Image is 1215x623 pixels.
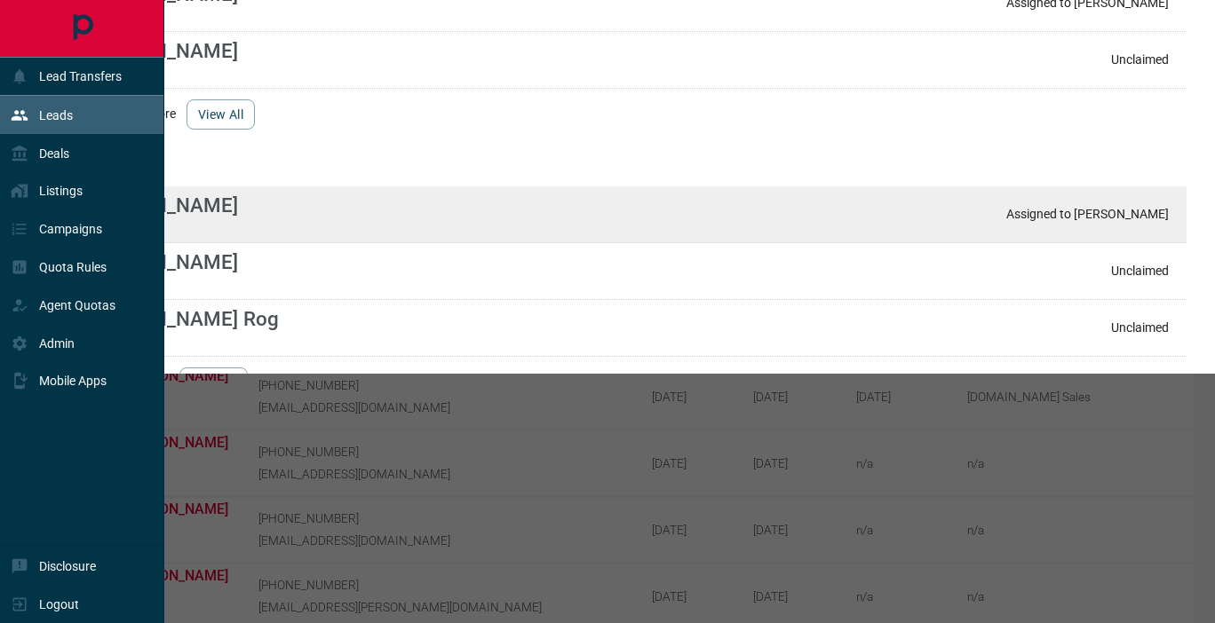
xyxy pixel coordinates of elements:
[67,89,1187,140] div: ...and 100 more
[67,357,1187,408] div: ...and 96 more
[1006,207,1169,221] p: Assigned to [PERSON_NAME]
[67,162,1187,176] h3: id matches
[187,99,255,130] button: view all
[1111,264,1169,278] p: Unclaimed
[85,307,279,330] p: [PERSON_NAME] Rog
[1111,52,1169,67] p: Unclaimed
[179,367,248,398] button: view all
[85,335,279,349] p: 2567319
[1111,320,1169,335] p: Unclaimed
